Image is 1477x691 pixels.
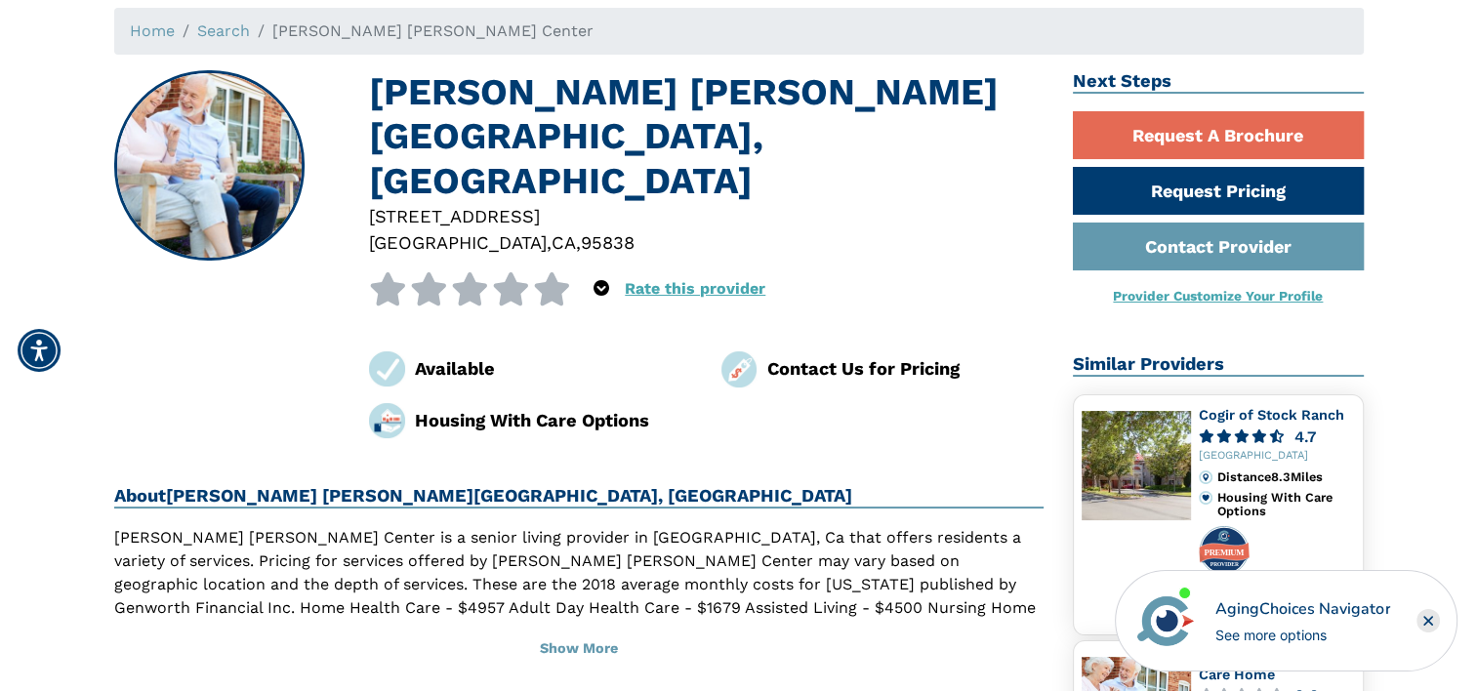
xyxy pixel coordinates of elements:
[547,232,552,253] span: ,
[272,21,594,40] span: [PERSON_NAME] [PERSON_NAME] Center
[1199,491,1212,505] img: primary.svg
[1416,609,1440,632] div: Close
[1113,288,1323,304] a: Provider Customize Your Profile
[1199,526,1250,575] img: premium-profile-badge.svg
[1216,470,1354,484] div: Distance 8.3 Miles
[1294,429,1316,444] div: 4.7
[1073,353,1364,377] h2: Similar Providers
[114,526,1045,643] p: [PERSON_NAME] [PERSON_NAME] Center is a senior living provider in [GEOGRAPHIC_DATA], Ca that offe...
[114,485,1045,508] h2: About [PERSON_NAME] [PERSON_NAME][GEOGRAPHIC_DATA], [GEOGRAPHIC_DATA]
[415,407,692,433] div: Housing With Care Options
[766,355,1044,382] div: Contact Us for Pricing
[369,232,547,253] span: [GEOGRAPHIC_DATA]
[1199,450,1355,463] div: [GEOGRAPHIC_DATA]
[369,70,1044,203] h1: [PERSON_NAME] [PERSON_NAME][GEOGRAPHIC_DATA], [GEOGRAPHIC_DATA]
[115,72,303,260] img: Reese Alan Wilson Center, Sacramento CA
[1073,167,1364,215] a: Request Pricing
[114,628,1045,671] button: Show More
[1215,597,1390,621] div: AgingChoices Navigator
[1073,70,1364,94] h2: Next Steps
[1199,407,1344,423] a: Cogir of Stock Ranch
[18,329,61,372] div: Accessibility Menu
[1073,223,1364,270] a: Contact Provider
[552,232,576,253] span: CA
[369,203,1044,229] div: [STREET_ADDRESS]
[1073,111,1364,159] a: Request A Brochure
[415,355,692,382] div: Available
[594,272,609,305] div: Popover trigger
[114,8,1364,55] nav: breadcrumb
[1199,470,1212,484] img: distance.svg
[625,279,765,298] a: Rate this provider
[1216,491,1354,519] div: Housing With Care Options
[576,232,581,253] span: ,
[1215,625,1390,645] div: See more options
[1199,429,1355,444] a: 4.7
[197,21,250,40] a: Search
[130,21,175,40] a: Home
[1132,588,1199,654] img: avatar
[581,229,635,256] div: 95838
